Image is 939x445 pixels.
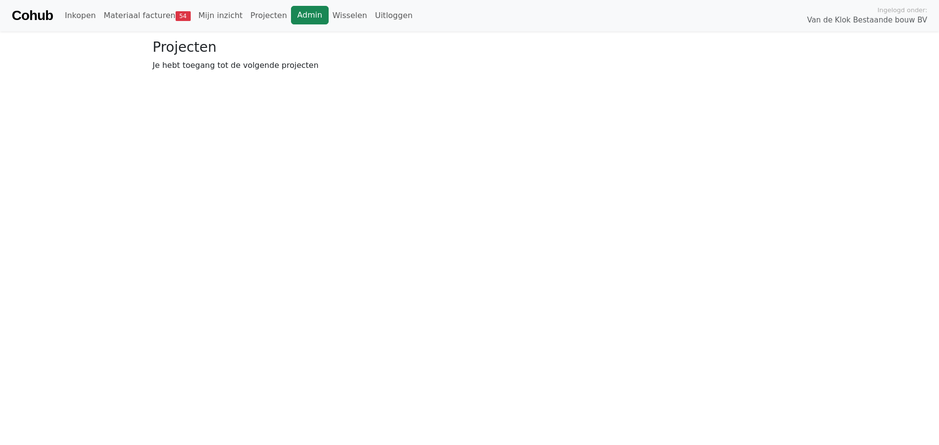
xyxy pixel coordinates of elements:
span: Ingelogd onder: [877,5,927,15]
a: Materiaal facturen54 [100,6,195,25]
a: Projecten [246,6,291,25]
p: Je hebt toegang tot de volgende projecten [153,60,786,71]
h3: Projecten [153,39,786,56]
a: Inkopen [61,6,99,25]
span: 54 [176,11,191,21]
a: Cohub [12,4,53,27]
a: Uitloggen [371,6,417,25]
a: Mijn inzicht [195,6,247,25]
span: Van de Klok Bestaande bouw BV [807,15,927,26]
a: Admin [291,6,329,24]
a: Wisselen [329,6,371,25]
